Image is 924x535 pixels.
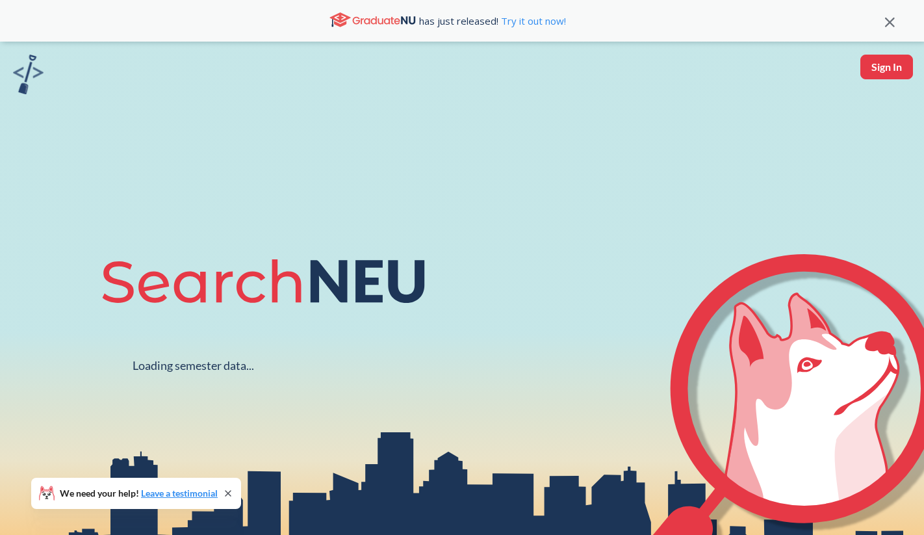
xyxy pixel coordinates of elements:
a: sandbox logo [13,55,44,98]
a: Leave a testimonial [141,488,218,499]
span: has just released! [419,14,566,28]
span: We need your help! [60,489,218,498]
a: Try it out now! [498,14,566,27]
img: sandbox logo [13,55,44,94]
button: Sign In [860,55,913,79]
div: Loading semester data... [133,358,254,373]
